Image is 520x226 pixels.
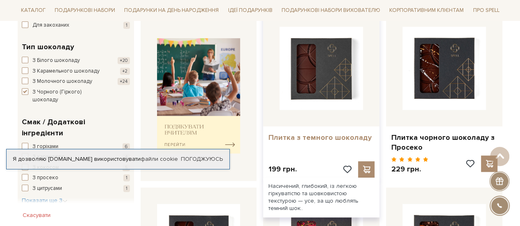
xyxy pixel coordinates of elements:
span: Тип шоколаду [22,41,74,53]
button: З цитрусами 1 [22,185,130,193]
span: +2 [120,68,130,75]
span: З просеко [32,174,58,182]
span: З цитрусами [32,185,62,193]
span: 1 [123,174,130,181]
a: Плитка з темного шоколаду [268,133,374,142]
button: З горіхами 6 [22,143,130,151]
button: Показати ще 3 [22,196,67,205]
button: З Молочного шоколаду +24 [22,78,130,86]
span: Для закоханих [32,21,69,30]
span: 1 [123,22,130,29]
span: З горіхами [32,143,58,151]
span: 5 [122,164,130,171]
span: +24 [118,78,130,85]
a: Корпоративним клієнтам [386,3,467,17]
button: Скасувати [18,209,55,222]
a: Про Spell [469,4,502,17]
span: +20 [118,57,130,64]
span: 1 [123,185,130,192]
span: З Карамельного шоколаду [32,67,99,75]
button: З Білого шоколаду +20 [22,57,130,65]
img: banner [157,38,240,153]
span: З Білого шоколаду [32,57,80,65]
a: Каталог [18,4,49,17]
a: Плитка чорного шоколаду з Просеко [391,133,497,152]
button: З просеко 1 [22,174,130,182]
p: 199 грн. [268,164,296,174]
span: Показати ще 3 [22,197,67,204]
div: Насичений, глибокий, із легкою гіркуватістю та шовковистою текстурою — усе, за що люблять темний ... [263,178,379,217]
span: 6 [122,143,130,150]
a: файли cookie [141,155,178,162]
button: Для закоханих 1 [22,21,130,30]
a: Подарункові набори [51,4,118,17]
button: З Карамельного шоколаду +2 [22,67,130,75]
span: Смак / Додаткові інгредієнти [22,116,128,139]
span: З Молочного шоколаду [32,78,92,86]
a: Подарунки на День народження [121,4,222,17]
a: Подарункові набори вихователю [278,3,384,17]
p: 229 грн. [391,164,428,174]
div: Я дозволяю [DOMAIN_NAME] використовувати [7,155,229,163]
a: Погоджуюсь [181,155,223,163]
span: З Чорного (Гіркого) шоколаду [32,88,107,104]
a: Ідеї подарунків [224,4,275,17]
button: З Чорного (Гіркого) шоколаду [22,88,130,104]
